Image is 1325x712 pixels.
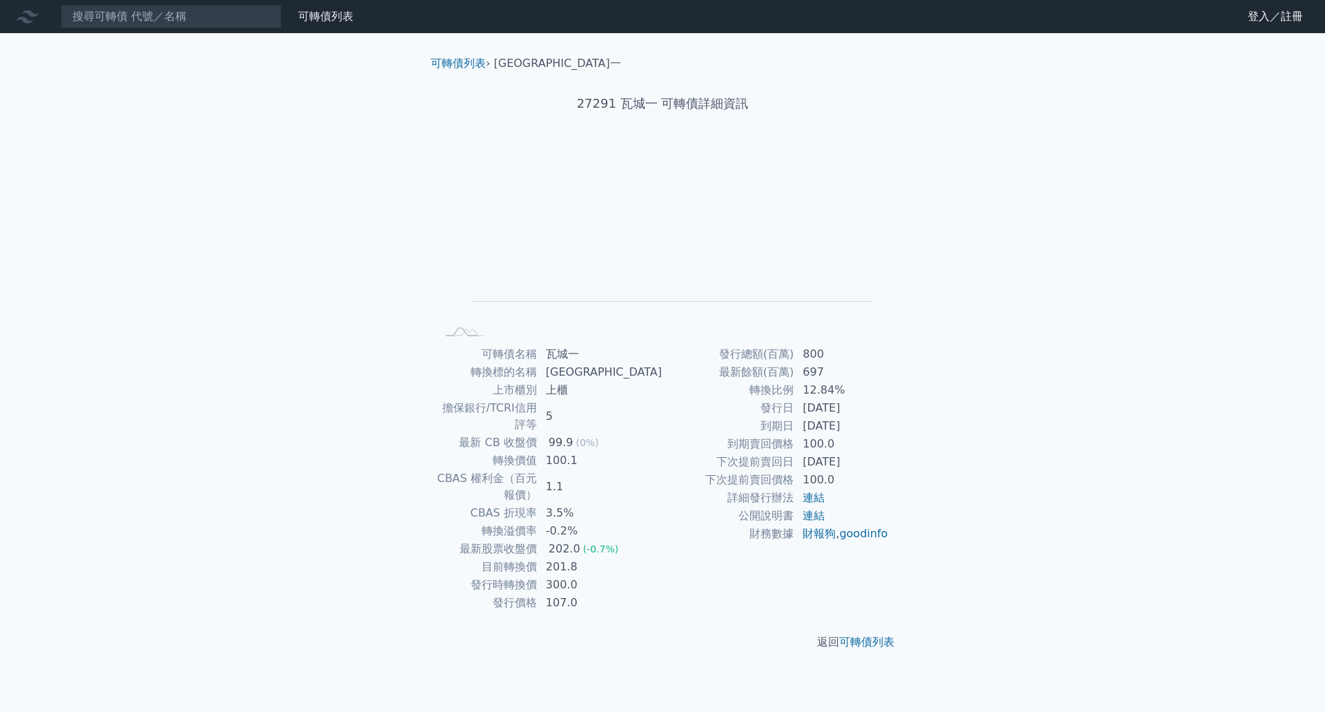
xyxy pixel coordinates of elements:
td: [DATE] [794,417,889,435]
a: 登入／註冊 [1237,6,1314,28]
li: › [431,55,490,72]
td: 300.0 [538,576,662,594]
td: 697 [794,363,889,381]
td: CBAS 折現率 [436,504,538,522]
a: 可轉債列表 [839,635,894,648]
td: CBAS 權利金（百元報價） [436,470,538,504]
td: 瓦城一 [538,345,662,363]
h1: 27291 瓦城一 可轉債詳細資訊 [420,94,905,113]
td: 轉換價值 [436,452,538,470]
td: 1.1 [538,470,662,504]
td: 到期日 [662,417,794,435]
a: 可轉債列表 [431,57,486,70]
td: 107.0 [538,594,662,612]
input: 搜尋可轉債 代號／名稱 [61,5,282,28]
td: 擔保銀行/TCRI信用評等 [436,399,538,434]
td: 發行總額(百萬) [662,345,794,363]
span: (-0.7%) [583,543,619,555]
td: 100.0 [794,471,889,489]
td: 公開說明書 [662,507,794,525]
td: 上市櫃別 [436,381,538,399]
a: 可轉債列表 [298,10,353,23]
span: (0%) [576,437,598,448]
td: 發行日 [662,399,794,417]
td: 轉換比例 [662,381,794,399]
td: 3.5% [538,504,662,522]
td: 轉換溢價率 [436,522,538,540]
td: 100.1 [538,452,662,470]
a: 連結 [803,491,825,504]
td: [DATE] [794,453,889,471]
td: 下次提前賣回日 [662,453,794,471]
td: , [794,525,889,543]
li: [GEOGRAPHIC_DATA]一 [494,55,621,72]
g: Chart [459,157,873,322]
td: 可轉債名稱 [436,345,538,363]
div: 202.0 [546,541,583,557]
td: 100.0 [794,435,889,453]
td: 最新股票收盤價 [436,540,538,558]
td: 12.84% [794,381,889,399]
td: 財務數據 [662,525,794,543]
td: 轉換標的名稱 [436,363,538,381]
a: goodinfo [839,527,887,540]
td: 上櫃 [538,381,662,399]
td: 201.8 [538,558,662,576]
div: 99.9 [546,434,576,451]
td: [DATE] [794,399,889,417]
td: 到期賣回價格 [662,435,794,453]
p: 返回 [420,634,905,651]
td: 5 [538,399,662,434]
td: 下次提前賣回價格 [662,471,794,489]
td: 最新餘額(百萬) [662,363,794,381]
td: 發行價格 [436,594,538,612]
td: 最新 CB 收盤價 [436,434,538,452]
td: [GEOGRAPHIC_DATA] [538,363,662,381]
td: 800 [794,345,889,363]
a: 財報狗 [803,527,836,540]
td: -0.2% [538,522,662,540]
a: 連結 [803,509,825,522]
td: 目前轉換價 [436,558,538,576]
td: 詳細發行辦法 [662,489,794,507]
td: 發行時轉換價 [436,576,538,594]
